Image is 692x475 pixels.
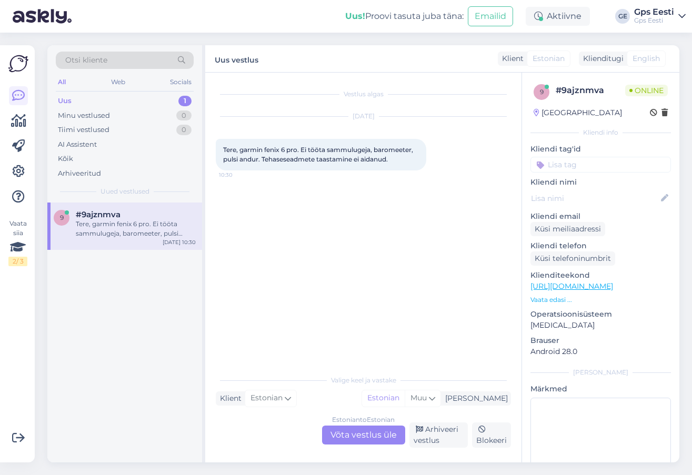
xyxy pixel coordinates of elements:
span: Uued vestlused [101,187,149,196]
span: English [633,53,660,64]
div: Tere, garmin fenix 6 pro. Ei tööta sammulugeja, baromeeter, pulsi andur. Tehaseseadmete taastamin... [76,219,196,238]
div: Küsi telefoninumbrit [530,251,615,266]
div: Kõik [58,154,73,164]
span: Otsi kliente [65,55,107,66]
div: [PERSON_NAME] [530,368,671,377]
p: Android 28.0 [530,346,671,357]
div: Gps Eesti [634,8,674,16]
input: Lisa tag [530,157,671,173]
span: Online [625,85,668,96]
a: Gps EestiGps Eesti [634,8,686,25]
div: Klient [498,53,524,64]
div: Arhiveeritud [58,168,101,179]
p: Kliendi telefon [530,240,671,251]
div: GE [615,9,630,24]
span: 10:30 [219,171,258,179]
div: [PERSON_NAME] [441,393,508,404]
div: 2 / 3 [8,257,27,266]
div: Estonian [362,390,405,406]
span: #9ajznmva [76,210,121,219]
div: Estonian to Estonian [332,415,395,425]
div: Valige keel ja vastake [216,376,511,385]
div: Aktiivne [526,7,590,26]
div: AI Assistent [58,139,97,150]
label: Uus vestlus [215,52,258,66]
p: Klienditeekond [530,270,671,281]
div: Võta vestlus üle [322,426,405,444]
div: Klienditugi [579,53,624,64]
div: 0 [176,110,192,121]
div: All [56,75,68,89]
p: Vaata edasi ... [530,295,671,305]
span: Estonian [533,53,565,64]
div: 0 [176,125,192,135]
p: Kliendi nimi [530,177,671,188]
span: Tere, garmin fenix 6 pro. Ei tööta sammulugeja, baromeeter, pulsi andur. Tehaseseadmete taastamin... [223,146,415,163]
div: 1 [178,96,192,106]
span: 9 [540,88,544,96]
img: Askly Logo [8,54,28,74]
div: Vaata siia [8,219,27,266]
div: Arhiveeri vestlus [409,422,468,448]
div: [DATE] 10:30 [163,238,196,246]
div: Tiimi vestlused [58,125,109,135]
p: Operatsioonisüsteem [530,309,671,320]
div: [GEOGRAPHIC_DATA] [534,107,622,118]
div: Gps Eesti [634,16,674,25]
span: 9 [60,214,64,221]
b: Uus! [345,11,365,21]
div: # 9ajznmva [556,84,625,97]
p: Brauser [530,335,671,346]
input: Lisa nimi [531,193,659,204]
div: Socials [168,75,194,89]
div: Web [109,75,127,89]
div: Vestlus algas [216,89,511,99]
div: Blokeeri [472,422,511,448]
div: Küsi meiliaadressi [530,222,605,236]
p: Märkmed [530,383,671,395]
span: Muu [410,393,427,402]
div: Proovi tasuta juba täna: [345,10,464,23]
p: Kliendi email [530,211,671,222]
div: [DATE] [216,112,511,121]
span: Estonian [250,392,283,404]
a: [URL][DOMAIN_NAME] [530,281,613,291]
p: Kliendi tag'id [530,144,671,155]
div: Uus [58,96,72,106]
div: Minu vestlused [58,110,110,121]
p: [MEDICAL_DATA] [530,320,671,331]
button: Emailid [468,6,513,26]
div: Kliendi info [530,128,671,137]
div: Klient [216,393,242,404]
